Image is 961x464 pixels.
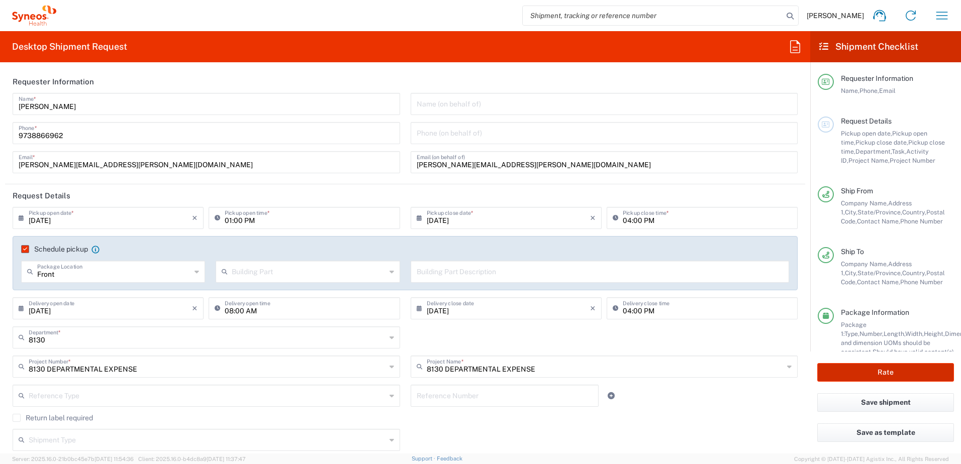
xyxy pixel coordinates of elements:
[138,456,246,462] span: Client: 2025.16.0-b4dc8a9
[817,393,954,412] button: Save shipment
[412,455,437,461] a: Support
[857,208,902,216] span: State/Province,
[902,269,926,277] span: Country,
[841,187,873,195] span: Ship From
[905,330,924,337] span: Width,
[590,210,596,226] i: ×
[523,6,783,25] input: Shipment, tracking or reference number
[845,269,857,277] span: City,
[844,330,859,337] span: Type,
[94,456,134,462] span: [DATE] 11:54:36
[900,217,943,225] span: Phone Number
[855,148,892,155] span: Department,
[817,363,954,382] button: Rate
[807,11,864,20] span: [PERSON_NAME]
[848,157,890,164] span: Project Name,
[21,245,88,253] label: Schedule pickup
[207,456,246,462] span: [DATE] 11:37:47
[924,330,945,337] span: Height,
[884,330,905,337] span: Length,
[13,77,94,87] h2: Requester Information
[855,139,908,146] span: Pickup close date,
[892,148,906,155] span: Task,
[590,300,596,316] i: ×
[841,74,913,82] span: Requester Information
[845,208,857,216] span: City,
[841,87,859,94] span: Name,
[841,130,892,137] span: Pickup open date,
[12,41,127,53] h2: Desktop Shipment Request
[841,248,864,256] span: Ship To
[879,87,896,94] span: Email
[841,117,892,125] span: Request Details
[817,423,954,442] button: Save as template
[902,208,926,216] span: Country,
[873,348,954,356] span: Should have valid content(s)
[857,217,900,225] span: Contact Name,
[841,308,909,316] span: Package Information
[12,456,134,462] span: Server: 2025.16.0-21b0bc45e7b
[841,321,867,337] span: Package 1:
[841,199,888,207] span: Company Name,
[13,191,70,201] h2: Request Details
[859,330,884,337] span: Number,
[437,455,462,461] a: Feedback
[857,278,900,286] span: Contact Name,
[857,269,902,277] span: State/Province,
[859,87,879,94] span: Phone,
[604,389,618,403] a: Add Reference
[794,454,949,463] span: Copyright © [DATE]-[DATE] Agistix Inc., All Rights Reserved
[890,157,935,164] span: Project Number
[192,300,198,316] i: ×
[192,210,198,226] i: ×
[900,278,943,286] span: Phone Number
[13,414,93,422] label: Return label required
[819,41,918,53] h2: Shipment Checklist
[841,260,888,268] span: Company Name,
